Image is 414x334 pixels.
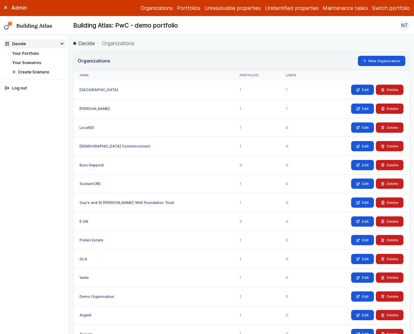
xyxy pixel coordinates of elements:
a: Argent [80,313,91,317]
a: Edit [351,272,374,283]
a: Edit [351,216,374,227]
a: SustainCRE [80,181,101,186]
a: Portfolios [177,4,200,12]
h2: Building Atlas: PwC - demo portfolio [73,21,178,30]
a: Edit [351,122,374,133]
a: Edit [351,197,374,208]
a: Edit [351,141,374,151]
button: Delete [376,291,403,302]
a: Organizations [140,4,173,12]
a: Demo Organisation [80,294,114,299]
button: Delete [376,160,403,170]
div: 0 [280,193,313,212]
div: 1 [233,99,279,118]
button: Delete [376,122,403,133]
a: Unidentified properties [265,4,319,12]
button: Create Scenario [10,67,66,77]
button: NT [400,20,410,30]
div: 1 [233,81,279,99]
button: Delete [376,216,403,227]
div: 0 [280,174,313,193]
a: Edit [351,179,374,189]
summary: Decide [3,39,66,48]
button: Delete [376,197,403,208]
a: Your Scenarios [12,60,41,65]
a: Decide [73,39,95,47]
div: 1 [233,137,279,156]
div: 1 [233,193,279,212]
div: Name [80,73,227,78]
span: NT [401,21,408,29]
div: 0 [280,249,313,268]
div: 0 [280,137,313,156]
a: Edit [351,291,374,302]
button: Delete [376,179,403,189]
div: 1 [280,81,313,99]
a: Buro Happold [80,163,104,167]
a: E.ON [80,219,88,224]
button: Delete [376,235,403,245]
div: 0 [280,155,313,174]
a: [PERSON_NAME] [80,106,110,111]
a: Edit [351,310,374,320]
div: 1 [233,249,279,268]
button: Delete [376,104,403,114]
div: 0 [280,268,313,287]
button: Delete [376,272,403,283]
a: Pollen Estate [80,238,103,242]
div: 1 [233,231,279,250]
div: 1 [233,287,279,306]
a: Edit [351,160,374,170]
div: 3 [233,212,279,231]
h3: Organizations [78,57,110,64]
a: Edit [351,254,374,264]
a: Guy's and St [PERSON_NAME]' NHS Foundation Trust [80,200,174,205]
div: 1 [233,268,279,287]
a: Edit [351,235,374,245]
div: 0 [280,287,313,306]
a: Maintenance tasks [323,4,368,12]
a: Your Portfolio [12,51,39,56]
div: 0 [280,118,313,137]
button: Delete [376,85,403,95]
a: Edit [351,85,374,95]
a: GLA [80,257,87,261]
div: Decide [5,41,26,47]
div: 1 [233,174,279,193]
div: Portfolios [240,73,274,78]
button: Log out [3,84,66,93]
button: Delete [376,141,403,151]
a: Edit [351,104,374,114]
div: 1 [280,99,313,118]
span: Organizations [102,39,134,47]
div: 0 [280,306,313,325]
button: Delete [376,310,403,320]
div: 1 [233,306,279,325]
div: 0 [280,231,313,250]
a: LocatED [80,125,94,130]
div: 1 [233,118,279,137]
div: 0 [233,155,279,174]
a: Unresolvable properties [205,4,261,12]
button: Delete [376,254,403,264]
div: 0 [280,212,313,231]
a: [DEMOGRAPHIC_DATA] Commissioners [80,144,150,148]
a: [GEOGRAPHIC_DATA] [80,88,118,92]
a: Verte [80,275,89,280]
div: Users [286,73,307,78]
img: main-0bbd2752.svg [4,21,13,30]
button: Switch portfolio [372,4,410,12]
a: New Organization [358,56,406,66]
